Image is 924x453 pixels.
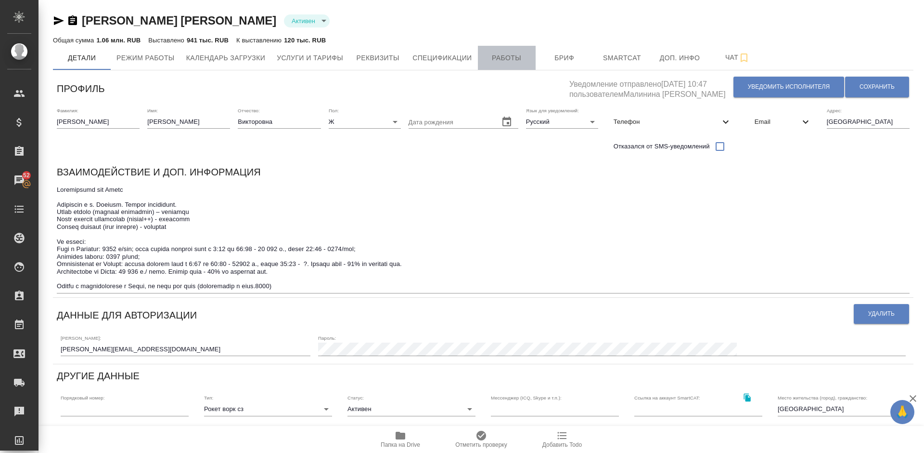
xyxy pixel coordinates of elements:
span: Отказался от SMS-уведомлений [614,142,710,151]
textarea: Loremipsumd sit Ametc Adipiscin e s. Doeiusm. Tempor incididunt. Utlab etdolo (magnaal enimadmin)... [57,186,910,290]
h5: Уведомление отправлено [DATE] 10:47 пользователем Малинина [PERSON_NAME] [569,74,733,100]
label: Пароль: [318,335,336,340]
div: Рокет ворк сз [204,402,332,416]
a: 52 [2,168,36,192]
span: Режим работы [116,52,175,64]
span: Отметить проверку [455,441,507,448]
h6: Профиль [57,81,105,96]
div: Ж [329,115,401,129]
button: Уведомить исполнителя [733,77,844,97]
button: Отметить проверку [441,426,522,453]
svg: Подписаться [738,52,750,64]
a: [PERSON_NAME] [PERSON_NAME] [82,14,276,27]
p: 941 тыс. RUB [187,37,229,44]
h6: Данные для авторизации [57,307,197,323]
span: Чат [715,52,761,64]
h6: Другие данные [57,368,140,384]
span: Добавить Todo [542,441,582,448]
span: Сохранить [860,83,895,91]
label: Адрес: [827,108,842,113]
span: Удалить [868,310,895,318]
span: Детали [59,52,105,64]
span: Услуги и тарифы [277,52,343,64]
span: Доп. инфо [657,52,703,64]
span: Папка на Drive [381,441,420,448]
label: Отчество: [238,108,260,113]
div: Активен [284,14,330,27]
label: Язык для уведомлений: [526,108,579,113]
div: Телефон [606,111,739,133]
label: Ссылка на аккаунт SmartCAT: [634,396,700,400]
button: Скопировать ссылку [67,15,78,27]
span: Уведомить исполнителя [748,83,830,91]
span: Календарь загрузки [186,52,266,64]
span: Реквизиты [355,52,401,64]
span: Бриф [541,52,588,64]
p: 120 тыс. RUB [284,37,326,44]
span: Спецификации [412,52,472,64]
h6: Взаимодействие и доп. информация [57,164,261,180]
div: Активен [347,402,475,416]
button: Активен [289,17,318,25]
label: Статус: [347,396,364,400]
span: 52 [17,171,36,180]
span: Smartcat [599,52,645,64]
div: Email [747,111,819,133]
label: Место жительства (город), гражданство: [778,396,867,400]
p: Выставлено [148,37,187,44]
button: Сохранить [845,77,909,97]
button: 🙏 [890,400,914,424]
label: Пол: [329,108,339,113]
label: Мессенджер (ICQ, Skype и т.п.): [491,396,562,400]
button: Папка на Drive [360,426,441,453]
p: К выставлению [236,37,284,44]
button: Скопировать ссылку для ЯМессенджера [53,15,64,27]
span: Телефон [614,117,720,127]
button: Добавить Todo [522,426,603,453]
label: [PERSON_NAME]: [61,335,101,340]
p: 1.06 млн. RUB [96,37,141,44]
label: Имя: [147,108,158,113]
div: Русский [526,115,598,129]
span: Работы [484,52,530,64]
button: Скопировать ссылку [737,387,757,407]
label: Фамилия: [57,108,78,113]
button: Удалить [854,304,909,324]
span: Email [755,117,800,127]
span: 🙏 [894,402,911,422]
p: Общая сумма [53,37,96,44]
label: Порядковый номер: [61,396,104,400]
label: Тип: [204,396,213,400]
